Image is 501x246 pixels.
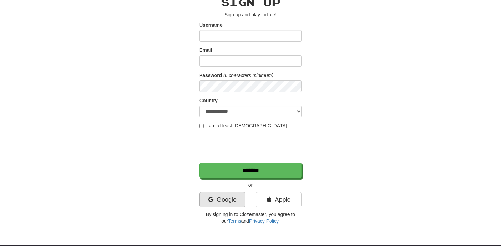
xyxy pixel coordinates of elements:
[199,133,303,159] iframe: reCAPTCHA
[199,124,204,128] input: I am at least [DEMOGRAPHIC_DATA]
[199,72,222,79] label: Password
[199,122,287,129] label: I am at least [DEMOGRAPHIC_DATA]
[199,182,302,188] p: or
[256,192,302,207] a: Apple
[223,73,273,78] em: (6 characters minimum)
[199,192,245,207] a: Google
[267,12,275,17] u: free
[199,21,223,28] label: Username
[228,218,241,224] a: Terms
[199,211,302,225] p: By signing in to Clozemaster, you agree to our and .
[249,218,278,224] a: Privacy Policy
[199,11,302,18] p: Sign up and play for !
[199,97,218,104] label: Country
[199,47,212,53] label: Email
